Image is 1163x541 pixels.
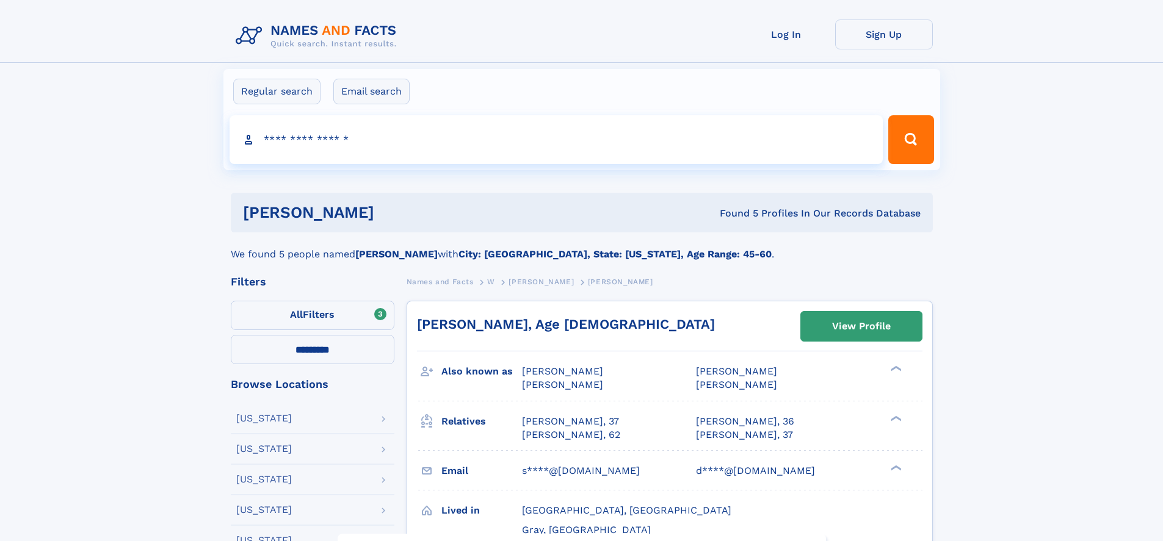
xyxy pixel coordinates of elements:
[441,411,522,432] h3: Relatives
[487,278,495,286] span: W
[231,276,394,287] div: Filters
[417,317,715,332] a: [PERSON_NAME], Age [DEMOGRAPHIC_DATA]
[832,312,891,340] div: View Profile
[737,20,835,49] a: Log In
[835,20,933,49] a: Sign Up
[509,274,574,289] a: [PERSON_NAME]
[233,79,321,104] label: Regular search
[236,505,292,515] div: [US_STATE]
[522,379,603,390] span: [PERSON_NAME]
[522,504,731,516] span: [GEOGRAPHIC_DATA], [GEOGRAPHIC_DATA]
[236,475,292,484] div: [US_STATE]
[458,248,772,260] b: City: [GEOGRAPHIC_DATA], State: [US_STATE], Age Range: 45-60
[231,232,933,262] div: We found 5 people named with .
[696,379,777,390] span: [PERSON_NAME]
[522,524,651,536] span: Gray, [GEOGRAPHIC_DATA]
[547,207,921,220] div: Found 5 Profiles In Our Records Database
[236,414,292,423] div: [US_STATE]
[522,428,620,442] a: [PERSON_NAME], 62
[231,379,394,390] div: Browse Locations
[355,248,438,260] b: [PERSON_NAME]
[243,205,547,220] h1: [PERSON_NAME]
[487,274,495,289] a: W
[888,414,902,422] div: ❯
[236,444,292,454] div: [US_STATE]
[696,415,794,428] a: [PERSON_NAME], 36
[407,274,474,289] a: Names and Facts
[696,365,777,377] span: [PERSON_NAME]
[333,79,410,104] label: Email search
[231,20,407,52] img: Logo Names and Facts
[888,115,933,164] button: Search Button
[230,115,883,164] input: search input
[441,361,522,382] h3: Also known as
[509,278,574,286] span: [PERSON_NAME]
[522,365,603,377] span: [PERSON_NAME]
[888,464,902,471] div: ❯
[441,460,522,481] h3: Email
[588,278,653,286] span: [PERSON_NAME]
[696,428,793,442] a: [PERSON_NAME], 37
[441,500,522,521] h3: Lived in
[801,312,922,341] a: View Profile
[231,301,394,330] label: Filters
[522,415,619,428] a: [PERSON_NAME], 37
[290,309,303,320] span: All
[888,365,902,373] div: ❯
